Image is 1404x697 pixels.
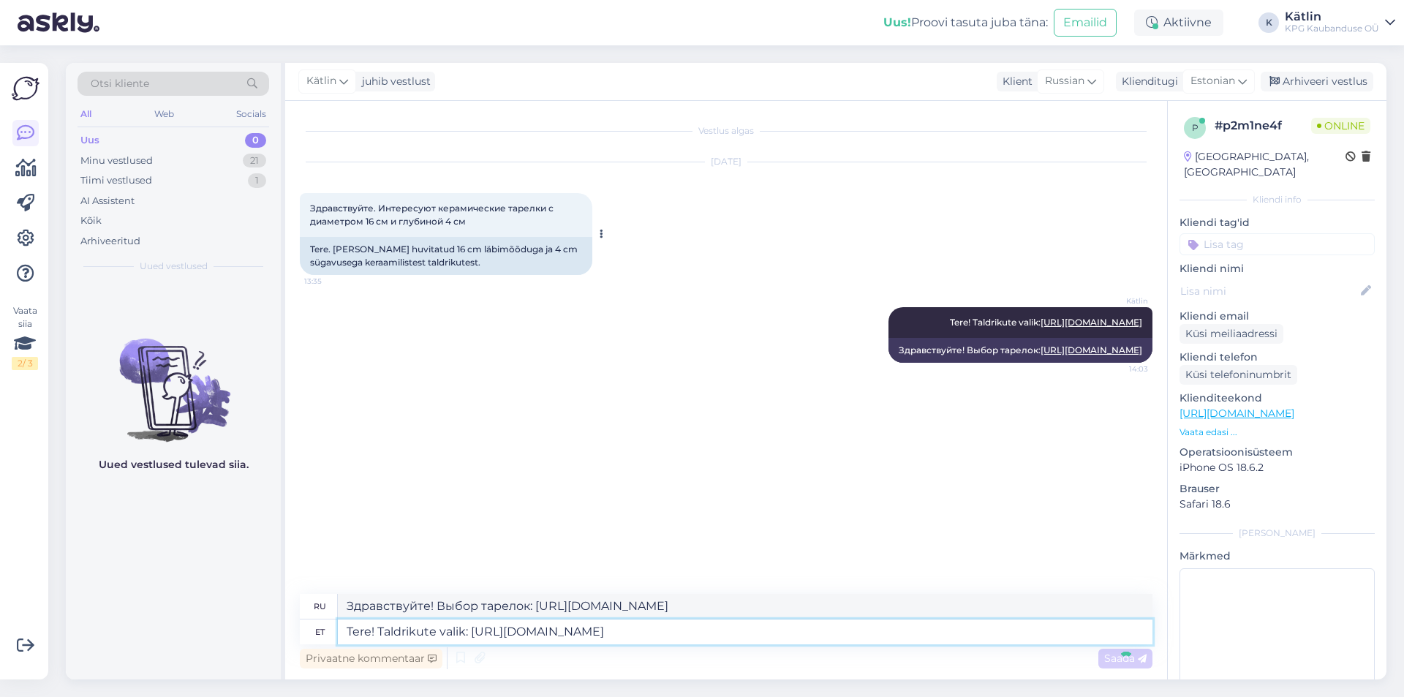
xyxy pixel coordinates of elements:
[304,276,359,287] span: 13:35
[1180,445,1375,460] p: Operatsioonisüsteem
[1180,215,1375,230] p: Kliendi tag'id
[1180,365,1297,385] div: Küsi telefoninumbrit
[1180,426,1375,439] p: Vaata edasi ...
[888,338,1152,363] div: Здравствуйте! Выбор тарелок:
[997,74,1033,89] div: Klient
[1054,9,1117,37] button: Emailid
[883,14,1048,31] div: Proovi tasuta juba täna:
[950,317,1142,328] span: Tere! Taldrikute valik:
[1180,309,1375,324] p: Kliendi email
[1215,117,1311,135] div: # p2m1ne4f
[1285,11,1379,23] div: Kätlin
[245,133,266,148] div: 0
[1180,350,1375,365] p: Kliendi telefon
[300,155,1152,168] div: [DATE]
[1180,283,1358,299] input: Lisa nimi
[1041,344,1142,355] a: [URL][DOMAIN_NAME]
[1093,363,1148,374] span: 14:03
[80,154,153,168] div: Minu vestlused
[300,237,592,275] div: Tere. [PERSON_NAME] huvitatud 16 cm läbimõõduga ja 4 cm sügavusega keraamilistest taldrikutest.
[1180,233,1375,255] input: Lisa tag
[1285,11,1395,34] a: KätlinKPG Kaubanduse OÜ
[80,173,152,188] div: Tiimi vestlused
[1311,118,1370,134] span: Online
[248,173,266,188] div: 1
[91,76,149,91] span: Otsi kliente
[80,214,102,228] div: Kõik
[12,75,39,102] img: Askly Logo
[1180,193,1375,206] div: Kliendi info
[80,234,140,249] div: Arhiveeritud
[1180,460,1375,475] p: iPhone OS 18.6.2
[1134,10,1223,36] div: Aktiivne
[233,105,269,124] div: Socials
[151,105,177,124] div: Web
[1180,391,1375,406] p: Klienditeekond
[1180,261,1375,276] p: Kliendi nimi
[1180,481,1375,497] p: Brauser
[12,304,38,370] div: Vaata siia
[1116,74,1178,89] div: Klienditugi
[78,105,94,124] div: All
[1261,72,1373,91] div: Arhiveeri vestlus
[140,260,208,273] span: Uued vestlused
[1093,295,1148,306] span: Kätlin
[1258,12,1279,33] div: K
[310,203,556,227] span: Здравствуйте. Интересуют керамические тарелки с диаметром 16 см и глубиной 4 см
[1180,407,1294,420] a: [URL][DOMAIN_NAME]
[1180,324,1283,344] div: Küsi meiliaadressi
[306,73,336,89] span: Kätlin
[1180,497,1375,512] p: Safari 18.6
[1180,527,1375,540] div: [PERSON_NAME]
[1285,23,1379,34] div: KPG Kaubanduse OÜ
[1180,549,1375,564] p: Märkmed
[80,194,135,208] div: AI Assistent
[1190,73,1235,89] span: Estonian
[66,312,281,444] img: No chats
[99,457,249,472] p: Uued vestlused tulevad siia.
[12,357,38,370] div: 2 / 3
[80,133,99,148] div: Uus
[1184,149,1345,180] div: [GEOGRAPHIC_DATA], [GEOGRAPHIC_DATA]
[356,74,431,89] div: juhib vestlust
[883,15,911,29] b: Uus!
[1041,317,1142,328] a: [URL][DOMAIN_NAME]
[1192,122,1199,133] span: p
[243,154,266,168] div: 21
[300,124,1152,137] div: Vestlus algas
[1045,73,1084,89] span: Russian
